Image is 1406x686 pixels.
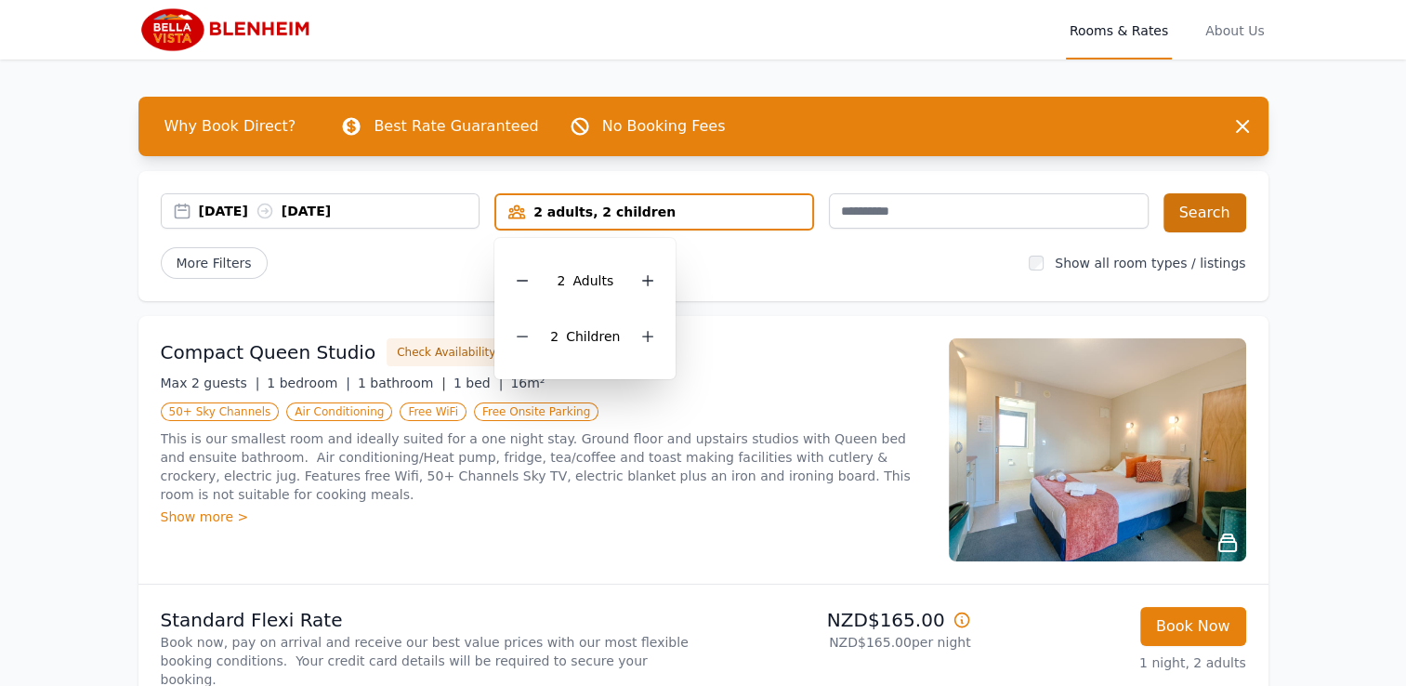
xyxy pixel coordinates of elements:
[387,338,506,366] button: Check Availability
[138,7,317,52] img: Bella Vista Blenheim
[150,108,311,145] span: Why Book Direct?
[161,607,696,633] p: Standard Flexi Rate
[161,339,376,365] h3: Compact Queen Studio
[286,402,392,421] span: Air Conditioning
[986,653,1246,672] p: 1 night, 2 adults
[161,376,260,390] span: Max 2 guests |
[496,203,812,221] div: 2 adults, 2 children
[199,202,480,220] div: [DATE] [DATE]
[358,376,446,390] span: 1 bathroom |
[1140,607,1246,646] button: Book Now
[161,508,926,526] div: Show more >
[711,633,971,652] p: NZD$165.00 per night
[550,329,558,344] span: 2
[474,402,598,421] span: Free Onsite Parking
[572,273,613,288] span: Adult s
[161,402,280,421] span: 50+ Sky Channels
[161,429,926,504] p: This is our smallest room and ideally suited for a one night stay. Ground floor and upstairs stud...
[161,247,268,279] span: More Filters
[374,115,538,138] p: Best Rate Guaranteed
[1163,193,1246,232] button: Search
[711,607,971,633] p: NZD$165.00
[1055,256,1245,270] label: Show all room types / listings
[566,329,620,344] span: Child ren
[400,402,466,421] span: Free WiFi
[267,376,350,390] span: 1 bedroom |
[510,376,545,390] span: 16m²
[453,376,503,390] span: 1 bed |
[602,115,726,138] p: No Booking Fees
[557,273,565,288] span: 2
